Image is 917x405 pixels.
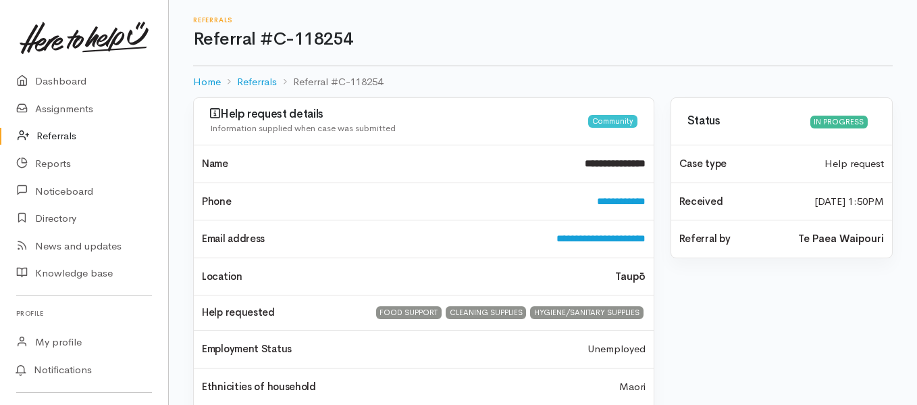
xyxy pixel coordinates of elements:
[615,269,646,285] b: Taupō
[237,74,277,90] a: Referrals
[202,233,540,245] h4: Email address
[202,271,599,283] h4: Location
[376,306,442,319] div: FOOD SUPPORT
[193,16,893,24] h6: Referrals
[530,306,643,319] div: HYGIENE/SANITARY SUPPLIES
[679,158,808,170] h4: Case type
[611,379,654,395] div: Maori
[446,306,526,319] div: CLEANING SUPPLIES
[193,66,893,98] nav: breadcrumb
[679,196,798,208] h4: Received
[277,74,383,90] li: Referral #C-118254
[202,342,292,355] span: Employment Status
[193,74,221,90] a: Home
[798,231,884,247] b: Te Paea Waipouri
[202,307,358,318] h4: Help requested
[202,196,581,208] h4: Phone
[193,30,893,49] h1: Referral #C-118254
[202,380,316,393] span: Ethnicities of household
[816,156,892,172] div: Help request
[687,115,802,128] h3: Status
[16,304,152,323] h6: Profile
[810,116,868,128] div: In progress
[579,341,654,357] div: Unemployed
[202,158,569,170] h4: Name
[588,115,637,128] div: Community
[210,108,588,121] h3: Help request details
[210,122,396,134] span: Information supplied when case was submitted
[679,233,782,245] h4: Referral by
[814,194,884,210] time: [DATE] 1:50PM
